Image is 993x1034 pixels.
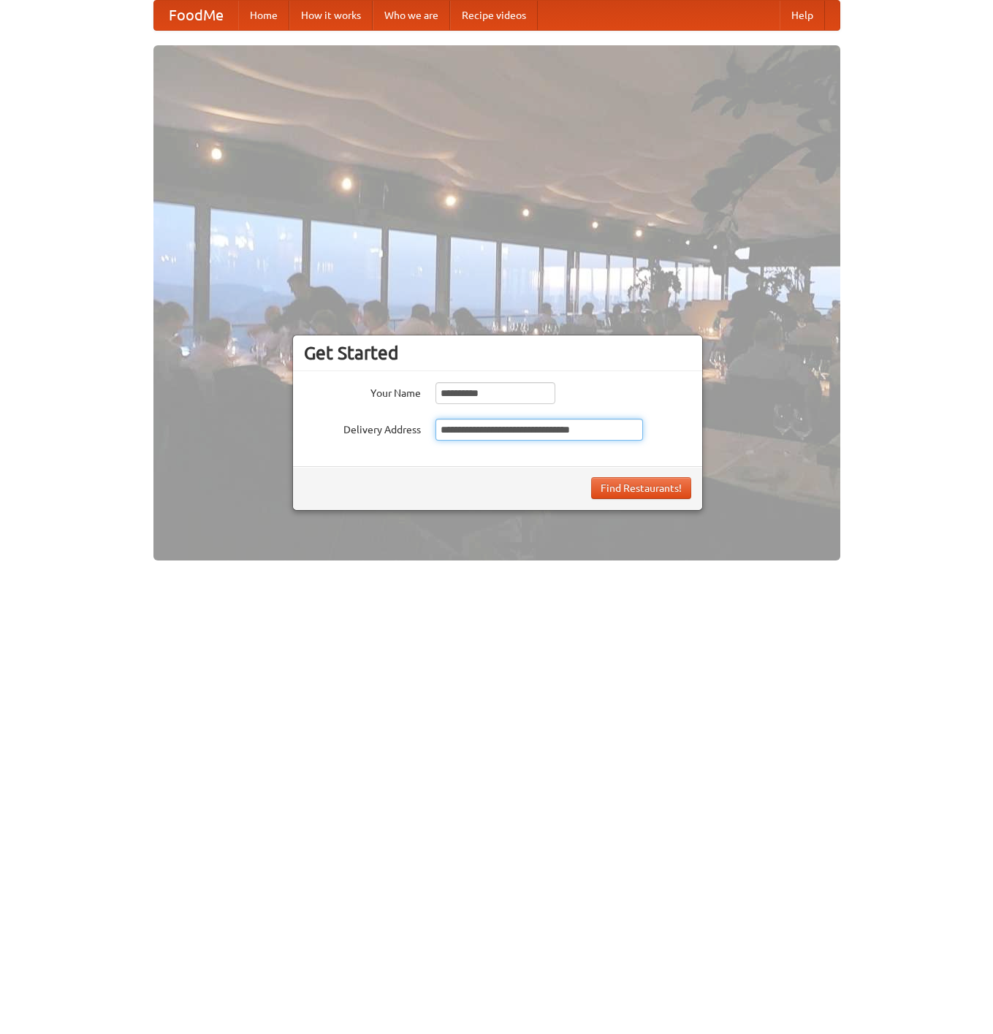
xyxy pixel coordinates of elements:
a: Who we are [373,1,450,30]
a: How it works [289,1,373,30]
button: Find Restaurants! [591,477,691,499]
a: Help [780,1,825,30]
label: Delivery Address [304,419,421,437]
h3: Get Started [304,342,691,364]
a: Home [238,1,289,30]
a: Recipe videos [450,1,538,30]
label: Your Name [304,382,421,400]
a: FoodMe [154,1,238,30]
